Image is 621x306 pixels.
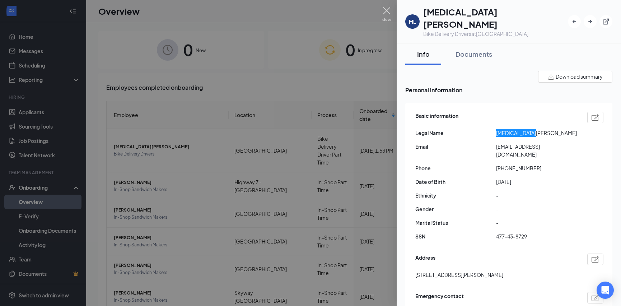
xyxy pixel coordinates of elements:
[496,143,577,158] span: [EMAIL_ADDRESS][DOMAIN_NAME]
[423,30,568,37] div: Bike Delivery Drivers at [GEOGRAPHIC_DATA]
[415,292,464,303] span: Emergency contact
[423,6,568,30] h1: [MEDICAL_DATA][PERSON_NAME]
[415,178,496,186] span: Date of Birth
[415,129,496,137] span: Legal Name
[599,15,612,28] button: ExternalLink
[496,232,577,240] span: 477-43-8729
[415,254,435,265] span: Address
[412,50,434,59] div: Info
[496,129,577,137] span: [MEDICAL_DATA][PERSON_NAME]
[415,191,496,199] span: Ethnicity
[415,143,496,150] span: Email
[415,205,496,213] span: Gender
[415,232,496,240] span: SSN
[405,85,612,94] span: Personal information
[556,73,603,80] span: Download summary
[602,18,610,25] svg: ExternalLink
[538,71,612,83] button: Download summary
[415,164,496,172] span: Phone
[415,112,458,123] span: Basic information
[456,50,492,59] div: Documents
[496,205,577,213] span: -
[584,15,597,28] button: ArrowRight
[496,164,577,172] span: [PHONE_NUMBER]
[587,18,594,25] svg: ArrowRight
[409,18,416,25] div: ML
[571,18,578,25] svg: ArrowLeftNew
[496,178,577,186] span: [DATE]
[496,219,577,227] span: -
[415,271,503,279] span: [STREET_ADDRESS][PERSON_NAME]
[568,15,581,28] button: ArrowLeftNew
[496,191,577,199] span: -
[415,219,496,227] span: Marital Status
[597,282,614,299] div: Open Intercom Messenger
